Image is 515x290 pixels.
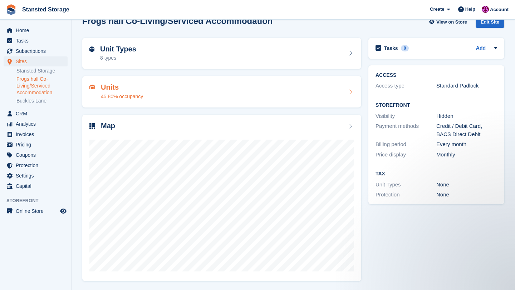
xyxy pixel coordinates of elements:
[376,122,436,138] div: Payment methods
[4,140,68,150] a: menu
[4,46,68,56] a: menu
[4,171,68,181] a: menu
[4,56,68,66] a: menu
[101,122,115,130] h2: Map
[16,171,59,181] span: Settings
[436,151,497,159] div: Monthly
[89,123,95,129] img: map-icn-33ee37083ee616e46c38cad1a60f524a97daa1e2b2c8c0bc3eb3415660979fc1.svg
[476,44,486,52] a: Add
[82,16,273,26] h2: Frogs hall Co-Living/Serviced Accommodation
[16,119,59,129] span: Analytics
[376,102,497,108] h2: Storefront
[16,206,59,216] span: Online Store
[4,206,68,216] a: menu
[101,83,143,91] h2: Units
[16,76,68,96] a: Frogs hall Co-Living/Serviced Accommodation
[4,109,68,119] a: menu
[376,112,436,120] div: Visibility
[16,181,59,191] span: Capital
[89,46,94,52] img: unit-type-icn-2b2737a686de81e16bb02015468b77c625bbabd49415b5ef34ead5e3b44a266d.svg
[465,6,475,13] span: Help
[4,181,68,191] a: menu
[82,76,361,107] a: Units 45.80% occupancy
[401,45,409,51] div: 0
[16,97,68,104] a: Buckles Lane
[16,129,59,139] span: Invoices
[100,45,136,53] h2: Unit Types
[4,25,68,35] a: menu
[476,16,504,31] a: Edit Site
[4,119,68,129] a: menu
[19,4,72,15] a: Stansted Storage
[476,16,504,28] div: Edit Site
[428,16,470,28] a: View on Store
[82,38,361,69] a: Unit Types 8 types
[16,67,68,74] a: Stansted Storage
[376,140,436,149] div: Billing period
[16,150,59,160] span: Coupons
[16,36,59,46] span: Tasks
[490,6,509,13] span: Account
[4,160,68,170] a: menu
[101,93,143,100] div: 45.80% occupancy
[436,140,497,149] div: Every month
[16,56,59,66] span: Sites
[4,150,68,160] a: menu
[82,115,361,281] a: Map
[376,151,436,159] div: Price display
[16,109,59,119] span: CRM
[6,4,16,15] img: stora-icon-8386f47178a22dfd0bd8f6a31ec36ba5ce8667c1dd55bd0f319d3a0aa187defe.svg
[436,191,497,199] div: None
[436,112,497,120] div: Hidden
[89,85,95,90] img: unit-icn-7be61d7bf1b0ce9d3e12c5938cc71ed9869f7b940bace4675aadf7bd6d80202e.svg
[376,181,436,189] div: Unit Types
[436,181,497,189] div: None
[436,122,497,138] div: Credit / Debit Card, BACS Direct Debit
[376,72,497,78] h2: ACCESS
[16,25,59,35] span: Home
[4,36,68,46] a: menu
[430,6,444,13] span: Create
[4,129,68,139] a: menu
[16,140,59,150] span: Pricing
[376,171,497,177] h2: Tax
[376,82,436,90] div: Access type
[436,19,467,26] span: View on Store
[376,191,436,199] div: Protection
[16,160,59,170] span: Protection
[59,207,68,215] a: Preview store
[436,82,497,90] div: Standard Padlock
[6,197,71,204] span: Storefront
[384,45,398,51] h2: Tasks
[16,46,59,56] span: Subscriptions
[482,6,489,13] img: Jonathan Crick
[100,54,136,62] div: 8 types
